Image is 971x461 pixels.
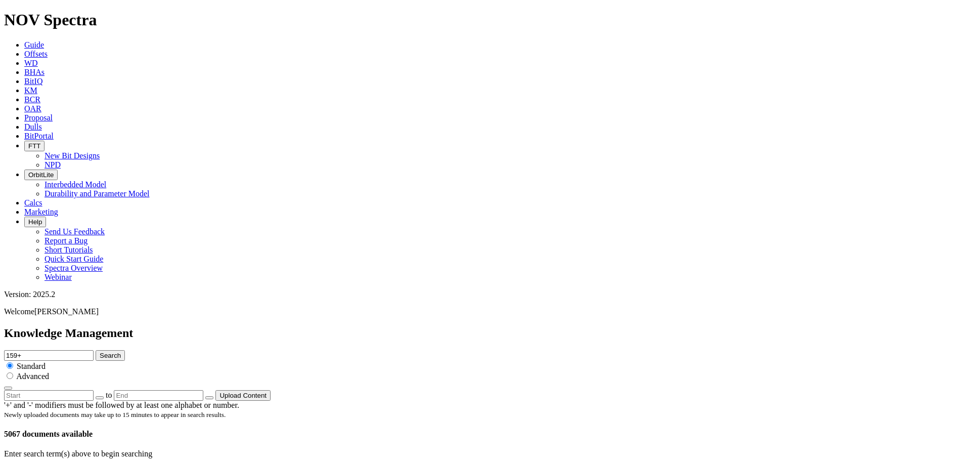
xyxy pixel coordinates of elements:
[24,132,54,140] a: BitPortal
[45,189,150,198] a: Durability and Parameter Model
[24,86,37,95] a: KM
[45,264,103,272] a: Spectra Overview
[24,59,38,67] a: WD
[4,11,967,29] h1: NOV Spectra
[24,68,45,76] a: BHAs
[4,449,967,458] p: Enter search term(s) above to begin searching
[24,104,41,113] a: OAR
[34,307,99,316] span: [PERSON_NAME]
[24,40,44,49] a: Guide
[28,142,40,150] span: FTT
[4,326,967,340] h2: Knowledge Management
[4,401,239,409] span: '+' and '-' modifiers must be followed by at least one alphabet or number.
[45,236,87,245] a: Report a Bug
[16,372,49,381] span: Advanced
[4,350,94,361] input: e.g. Smoothsteer Record
[45,151,100,160] a: New Bit Designs
[45,273,72,281] a: Webinar
[24,122,42,131] a: Dulls
[24,207,58,216] a: Marketing
[28,218,42,226] span: Help
[4,307,967,316] p: Welcome
[24,77,42,86] a: BitIQ
[4,430,967,439] h4: 5067 documents available
[45,255,103,263] a: Quick Start Guide
[4,390,94,401] input: Start
[24,50,48,58] a: Offsets
[96,350,125,361] button: Search
[45,245,93,254] a: Short Tutorials
[4,290,967,299] div: Version: 2025.2
[4,411,226,418] small: Newly uploaded documents may take up to 15 minutes to appear in search results.
[24,95,40,104] a: BCR
[45,160,61,169] a: NPD
[28,171,54,179] span: OrbitLite
[106,391,112,399] span: to
[24,141,45,151] button: FTT
[114,390,203,401] input: End
[24,217,46,227] button: Help
[24,198,42,207] a: Calcs
[24,170,58,180] button: OrbitLite
[215,390,271,401] button: Upload Content
[24,113,53,122] a: Proposal
[17,362,46,370] span: Standard
[45,180,106,189] a: Interbedded Model
[45,227,105,236] a: Send Us Feedback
